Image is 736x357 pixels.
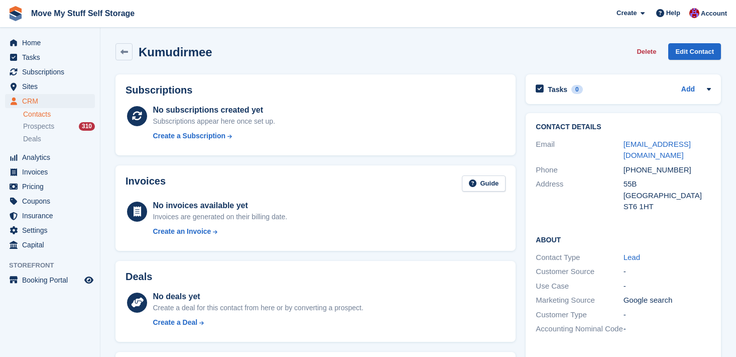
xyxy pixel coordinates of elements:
[153,200,287,212] div: No invoices available yet
[22,180,82,194] span: Pricing
[5,65,95,79] a: menu
[126,271,152,283] h2: Deals
[22,165,82,179] span: Invoices
[689,8,699,18] img: Carrie Machin
[5,36,95,50] a: menu
[668,43,721,60] a: Edit Contact
[617,8,637,18] span: Create
[536,266,623,278] div: Customer Source
[23,134,41,144] span: Deals
[624,201,711,213] div: ST6 1HT
[153,317,363,328] a: Create a Deal
[22,238,82,252] span: Capital
[5,194,95,208] a: menu
[5,209,95,223] a: menu
[701,9,727,19] span: Account
[22,94,82,108] span: CRM
[153,131,225,141] div: Create a Subscription
[22,194,82,208] span: Coupons
[5,79,95,94] a: menu
[624,190,711,202] div: [GEOGRAPHIC_DATA]
[23,134,95,144] a: Deals
[5,273,95,287] a: menu
[666,8,680,18] span: Help
[153,303,363,313] div: Create a deal for this contact from here or by converting a prospect.
[153,291,363,303] div: No deals yet
[83,274,95,286] a: Preview store
[22,150,82,164] span: Analytics
[681,84,695,96] a: Add
[5,223,95,237] a: menu
[22,50,82,64] span: Tasks
[624,266,711,278] div: -
[536,252,623,263] div: Contact Type
[536,234,711,244] h2: About
[79,122,95,131] div: 310
[571,85,583,94] div: 0
[153,212,287,222] div: Invoices are generated on their billing date.
[536,323,623,335] div: Accounting Nominal Code
[153,116,275,127] div: Subscriptions appear here once set up.
[5,50,95,64] a: menu
[624,253,640,261] a: Lead
[5,180,95,194] a: menu
[624,178,711,190] div: 55B
[27,5,139,22] a: Move My Stuff Self Storage
[8,6,23,21] img: stora-icon-8386f47178a22dfd0bd8f6a31ec36ba5ce8667c1dd55bd0f319d3a0aa187defe.svg
[139,45,212,59] h2: Kumudirmee
[22,79,82,94] span: Sites
[23,110,95,119] a: Contacts
[536,178,623,213] div: Address
[633,43,660,60] button: Delete
[153,131,275,141] a: Create a Subscription
[22,223,82,237] span: Settings
[22,36,82,50] span: Home
[462,175,506,192] a: Guide
[22,273,82,287] span: Booking Portal
[624,323,711,335] div: -
[624,164,711,176] div: [PHONE_NUMBER]
[22,209,82,223] span: Insurance
[23,121,95,132] a: Prospects 310
[536,309,623,321] div: Customer Type
[153,317,197,328] div: Create a Deal
[624,295,711,306] div: Google search
[5,238,95,252] a: menu
[536,295,623,306] div: Marketing Source
[624,281,711,292] div: -
[536,164,623,176] div: Phone
[126,175,166,192] h2: Invoices
[9,260,100,271] span: Storefront
[5,150,95,164] a: menu
[153,226,287,237] a: Create an Invoice
[624,309,711,321] div: -
[22,65,82,79] span: Subscriptions
[548,85,567,94] h2: Tasks
[126,84,506,96] h2: Subscriptions
[536,281,623,292] div: Use Case
[536,139,623,161] div: Email
[536,123,711,131] h2: Contact Details
[5,165,95,179] a: menu
[624,140,691,160] a: [EMAIL_ADDRESS][DOMAIN_NAME]
[153,226,211,237] div: Create an Invoice
[5,94,95,108] a: menu
[23,122,54,131] span: Prospects
[153,104,275,116] div: No subscriptions created yet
